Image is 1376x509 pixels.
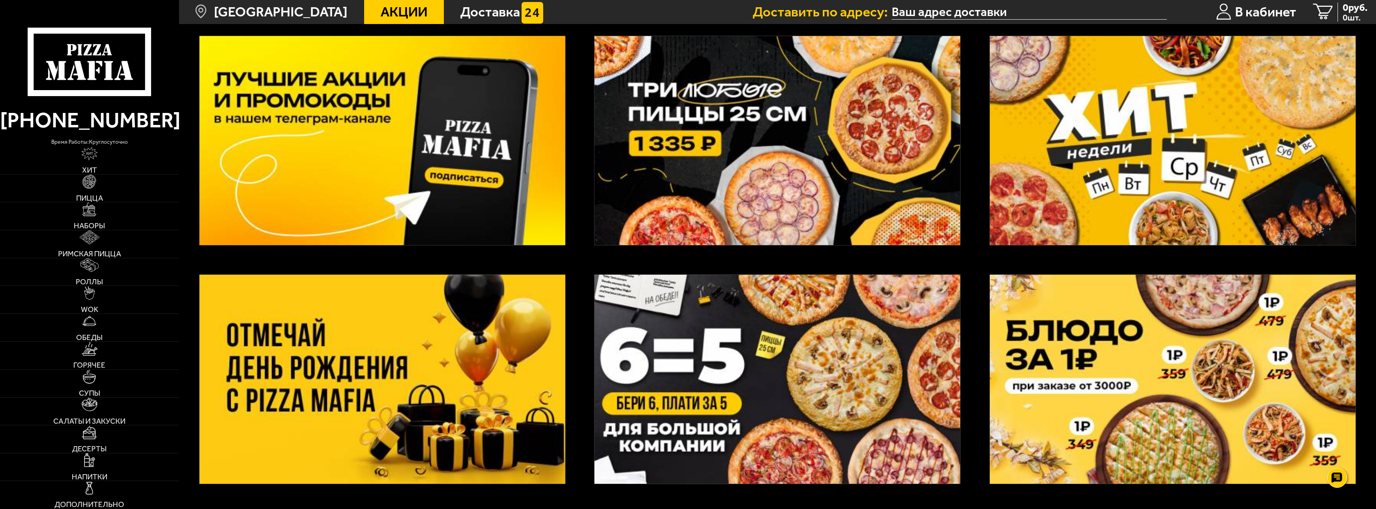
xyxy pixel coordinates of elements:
span: Роллы [76,278,103,286]
span: Пицца [76,194,103,202]
span: Салаты и закуски [53,417,125,425]
span: Наборы [74,222,105,229]
span: Горячее [73,361,105,369]
span: 0 шт. [1343,13,1368,22]
span: Хит [82,166,97,174]
span: Акции [381,5,427,19]
span: Дополнительно [54,501,124,508]
span: Невский проспект, 118 [892,4,1167,20]
span: Напитки [72,473,107,481]
span: WOK [81,306,98,313]
span: 0 руб. [1343,2,1368,12]
span: Супы [79,389,100,397]
img: 15daf4d41897b9f0e9f617042186c801.svg [522,2,543,24]
span: Обеды [76,334,103,341]
span: В кабинет [1235,5,1296,19]
span: Доставить по адресу: [753,5,892,19]
span: [GEOGRAPHIC_DATA] [214,5,347,19]
span: Римская пицца [58,250,121,258]
span: Десерты [72,445,107,453]
span: Доставка [460,5,520,19]
input: Ваш адрес доставки [892,4,1167,20]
